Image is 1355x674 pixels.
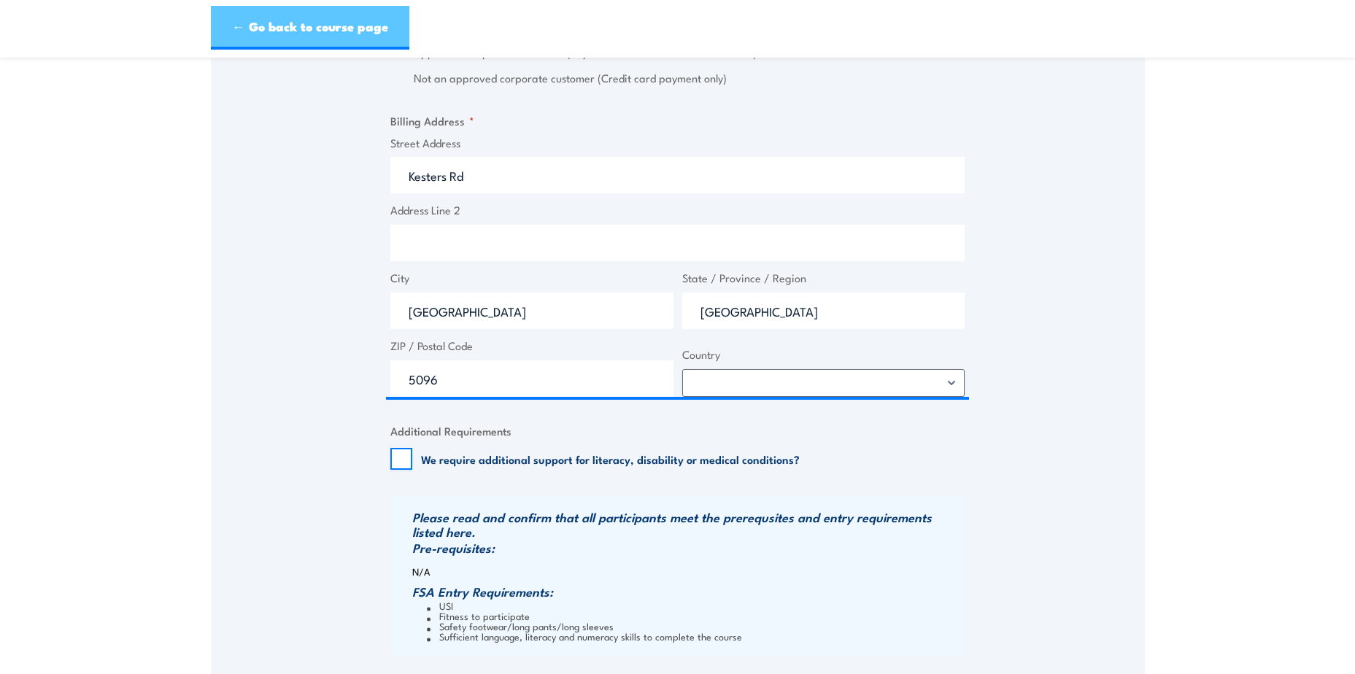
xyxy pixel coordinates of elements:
[412,566,961,577] p: N/A
[414,70,965,87] label: Not an approved corporate customer (Credit card payment only)
[390,157,965,193] input: Enter a location
[412,541,961,555] h3: Pre-requisites:
[390,202,965,219] label: Address Line 2
[682,346,965,363] label: Country
[427,600,961,611] li: USI
[390,112,474,129] legend: Billing Address
[412,584,961,599] h3: FSA Entry Requirements:
[427,631,961,641] li: Sufficient language, literacy and numeracy skills to complete the course
[211,6,409,50] a: ← Go back to course page
[427,611,961,621] li: Fitness to participate
[682,270,965,287] label: State / Province / Region
[390,270,673,287] label: City
[390,422,511,439] legend: Additional Requirements
[390,338,673,355] label: ZIP / Postal Code
[390,135,965,152] label: Street Address
[421,452,800,466] label: We require additional support for literacy, disability or medical conditions?
[412,510,961,539] h3: Please read and confirm that all participants meet the prerequsites and entry requirements listed...
[427,621,961,631] li: Safety footwear/long pants/long sleeves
